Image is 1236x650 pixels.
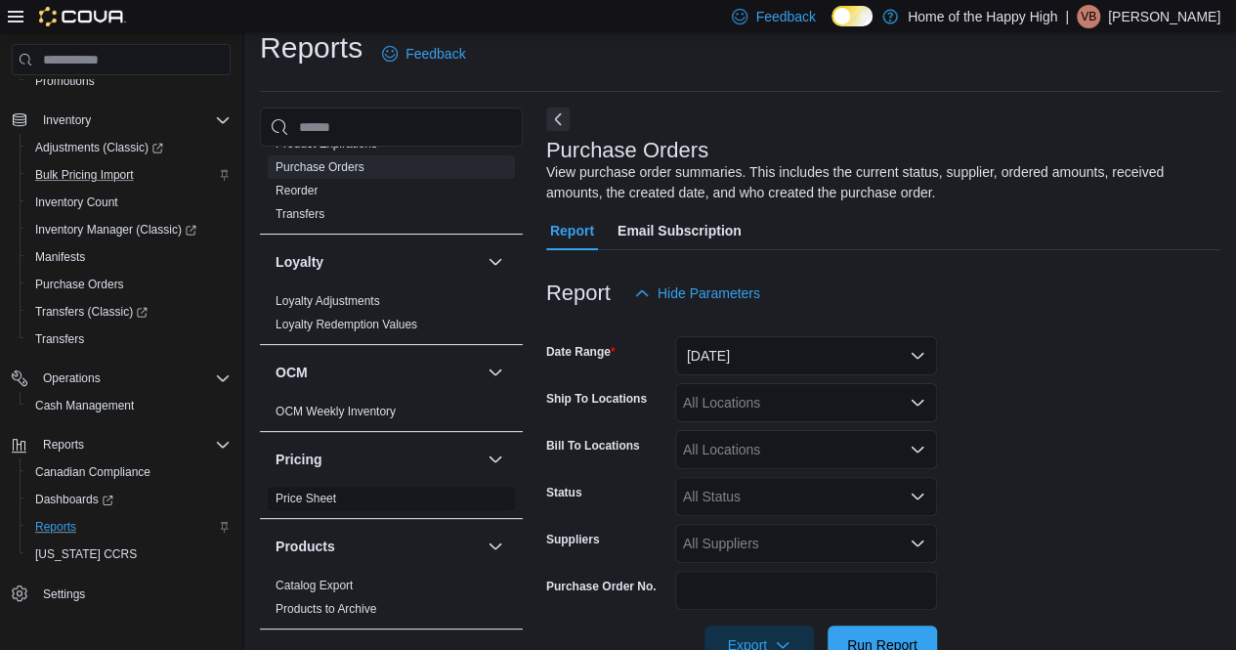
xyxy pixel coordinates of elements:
span: Cash Management [35,398,134,413]
button: Reports [4,431,238,458]
span: Loyalty Redemption Values [276,317,417,332]
div: Loyalty [260,289,523,344]
span: Feedback [405,44,465,64]
a: Cash Management [27,394,142,417]
a: Transfers [27,327,92,351]
span: Purchase Orders [276,159,364,175]
span: VB [1081,5,1096,28]
button: Settings [4,580,238,608]
span: Dashboards [35,492,113,507]
span: Inventory Count [35,195,118,210]
span: Dashboards [27,488,231,511]
label: Suppliers [546,532,600,547]
h3: Products [276,537,335,556]
p: Home of the Happy High [908,5,1057,28]
span: Operations [43,370,101,386]
a: Promotions [27,69,103,93]
span: Adjustments (Classic) [27,136,231,159]
div: Pricing [260,487,523,518]
a: Bulk Pricing Import [27,163,142,187]
a: Adjustments (Classic) [20,134,238,161]
span: Settings [35,582,231,606]
h3: Loyalty [276,252,323,272]
button: Inventory [35,108,99,132]
button: Reports [35,433,92,456]
button: Next [546,108,570,131]
a: Inventory Count [27,191,126,214]
a: Purchase Orders [27,273,132,296]
a: [US_STATE] CCRS [27,542,145,566]
a: Products to Archive [276,602,376,616]
span: Promotions [27,69,231,93]
button: Open list of options [910,395,925,411]
p: | [1065,5,1069,28]
button: Transfers [20,325,238,353]
span: Canadian Compliance [35,464,150,480]
span: Inventory Manager (Classic) [35,222,196,238]
button: [US_STATE] CCRS [20,541,238,568]
label: Date Range [546,344,616,360]
div: OCM [260,400,523,431]
a: Feedback [374,34,473,73]
h1: Reports [260,28,362,67]
a: Transfers [276,207,324,221]
a: Inventory Manager (Classic) [27,218,204,241]
a: Purchase Orders [276,160,364,174]
span: Reorder [276,183,318,198]
button: Pricing [276,450,480,469]
span: Catalog Export [276,578,353,593]
button: Purchase Orders [20,271,238,298]
h3: Purchase Orders [546,139,708,162]
span: Transfers [35,331,84,347]
button: Promotions [20,67,238,95]
span: Transfers [276,206,324,222]
button: Manifests [20,243,238,271]
span: Washington CCRS [27,542,231,566]
span: Adjustments (Classic) [35,140,163,155]
span: Transfers (Classic) [35,304,148,320]
a: OCM Weekly Inventory [276,405,396,418]
span: Inventory [35,108,231,132]
a: Price Sheet [276,492,336,505]
label: Purchase Order No. [546,579,657,594]
button: Pricing [484,448,507,471]
span: Report [550,211,594,250]
span: Products to Archive [276,601,376,617]
a: Manifests [27,245,93,269]
a: Transfers (Classic) [27,300,155,324]
div: Products [260,574,523,628]
button: Operations [4,365,238,392]
span: Inventory [43,112,91,128]
a: Reorder [276,184,318,197]
button: Inventory [4,107,238,134]
a: Dashboards [27,488,121,511]
span: Reports [35,519,76,535]
button: Bulk Pricing Import [20,161,238,189]
label: Bill To Locations [546,438,640,454]
span: Loyalty Adjustments [276,293,380,309]
span: Canadian Compliance [27,460,231,484]
span: Price Sheet [276,491,336,506]
button: Loyalty [276,252,480,272]
div: View purchase order summaries. This includes the current status, supplier, ordered amounts, recei... [546,162,1211,203]
button: OCM [484,361,507,384]
a: Settings [35,583,93,606]
span: Operations [35,367,231,390]
a: Inventory Manager (Classic) [20,216,238,243]
button: Inventory Count [20,189,238,216]
a: Loyalty Adjustments [276,294,380,308]
button: Products [276,537,480,556]
label: Ship To Locations [546,391,647,407]
span: Purchase Orders [35,277,124,292]
span: Bulk Pricing Import [35,167,134,183]
span: Hide Parameters [658,283,760,303]
span: OCM Weekly Inventory [276,404,396,419]
a: Canadian Compliance [27,460,158,484]
a: Reports [27,515,84,539]
span: Manifests [35,249,85,265]
span: Inventory Manager (Classic) [27,218,231,241]
a: Catalog Export [276,579,353,592]
a: Adjustments (Classic) [27,136,171,159]
span: Reports [43,437,84,453]
button: Cash Management [20,392,238,419]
